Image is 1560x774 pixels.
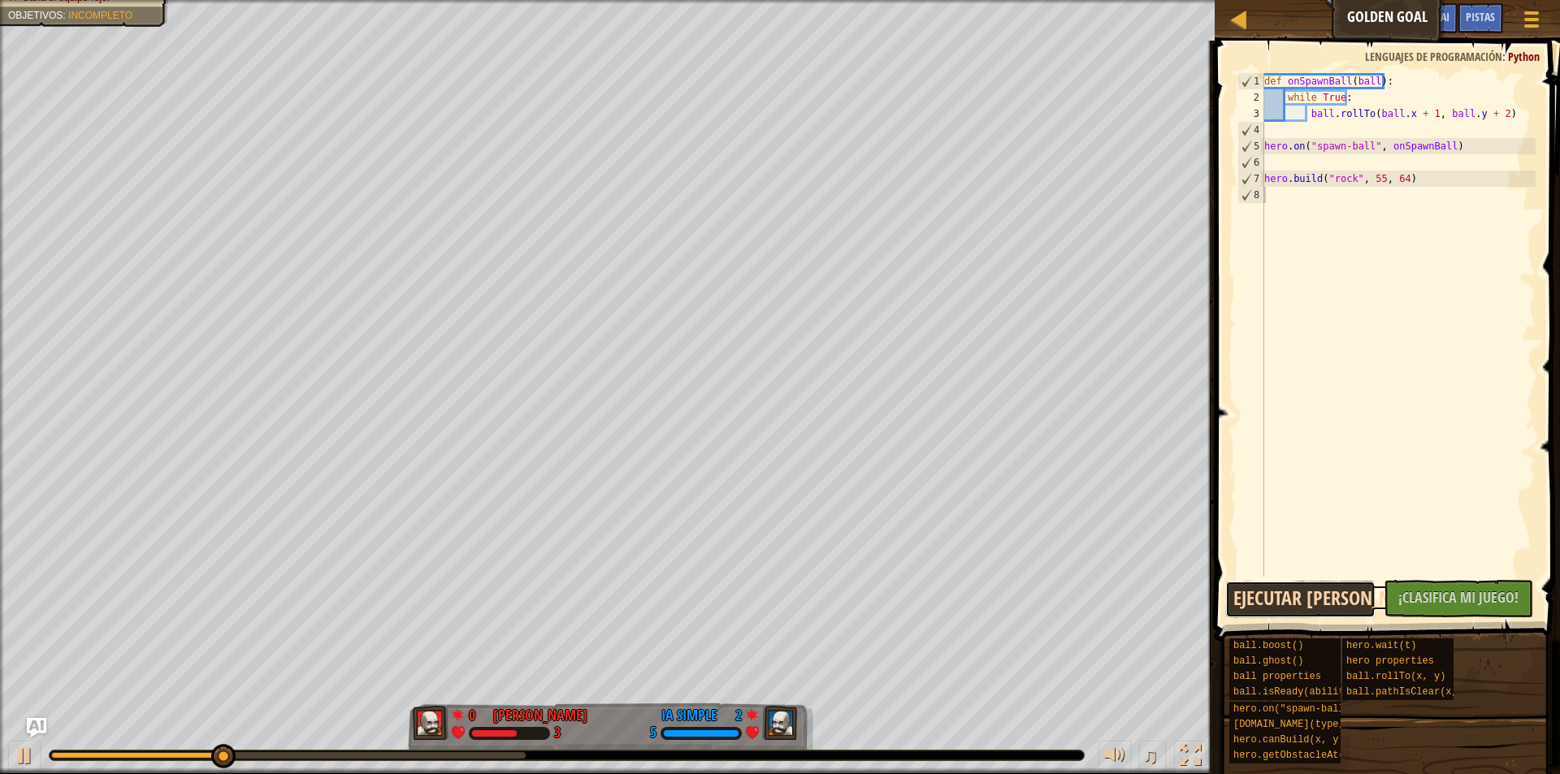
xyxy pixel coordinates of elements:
[1174,741,1207,774] button: Cambia a pantalla completa.
[1233,640,1303,651] span: ball.boost()
[68,10,132,21] span: Incompleto
[469,705,485,720] div: 0
[493,705,587,726] div: [PERSON_NAME]
[1346,655,1434,667] span: hero properties
[1233,734,1345,746] span: hero.canBuild(x, y)
[1233,671,1321,682] span: ball properties
[1225,581,1375,618] button: Ejecutar [PERSON_NAME]↵
[1237,89,1264,106] div: 2
[761,706,797,740] img: thang_avatar_frame.png
[1502,49,1508,64] span: :
[1466,9,1495,24] span: Pistas
[1422,9,1449,24] span: Ask AI
[1233,750,1374,761] span: hero.getObstacleAt(x, y)
[1398,587,1519,608] span: ¡Clasifica Mi Juego!
[27,718,46,737] button: Ask AI
[1238,138,1264,154] div: 5
[1238,122,1264,138] div: 4
[1098,741,1131,774] button: Ajustar el volúmen
[1233,655,1303,667] span: ball.ghost()
[554,726,561,741] div: 3
[1346,671,1445,682] span: ball.rollTo(x, y)
[650,726,656,741] div: 5
[1346,686,1475,698] span: ball.pathIsClear(x, y)
[661,705,717,726] div: IA Simple
[1142,743,1159,768] span: ♫
[1414,3,1458,33] button: Ask AI
[1384,580,1533,617] button: ¡Clasifica Mi Juego!
[1233,686,1356,698] span: ball.isReady(ability)
[1346,640,1416,651] span: hero.wait(t)
[413,706,448,740] img: thang_avatar_frame.png
[1365,49,1502,64] span: Lenguajes de programación
[1238,187,1264,203] div: 8
[726,705,742,720] div: 2
[63,10,68,21] span: :
[8,10,63,21] span: Objetivos
[1238,154,1264,171] div: 6
[1238,73,1264,89] div: 1
[1139,741,1167,774] button: ♫
[1238,171,1264,187] div: 7
[1233,703,1374,715] span: hero.on("spawn-ball", f)
[1508,49,1540,64] span: Python
[1511,3,1552,41] button: Mostrar menú de juego
[1233,719,1380,730] span: [DOMAIN_NAME](type, x, y)
[8,741,41,774] button: Ctrl + P: Play
[1237,106,1264,122] div: 3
